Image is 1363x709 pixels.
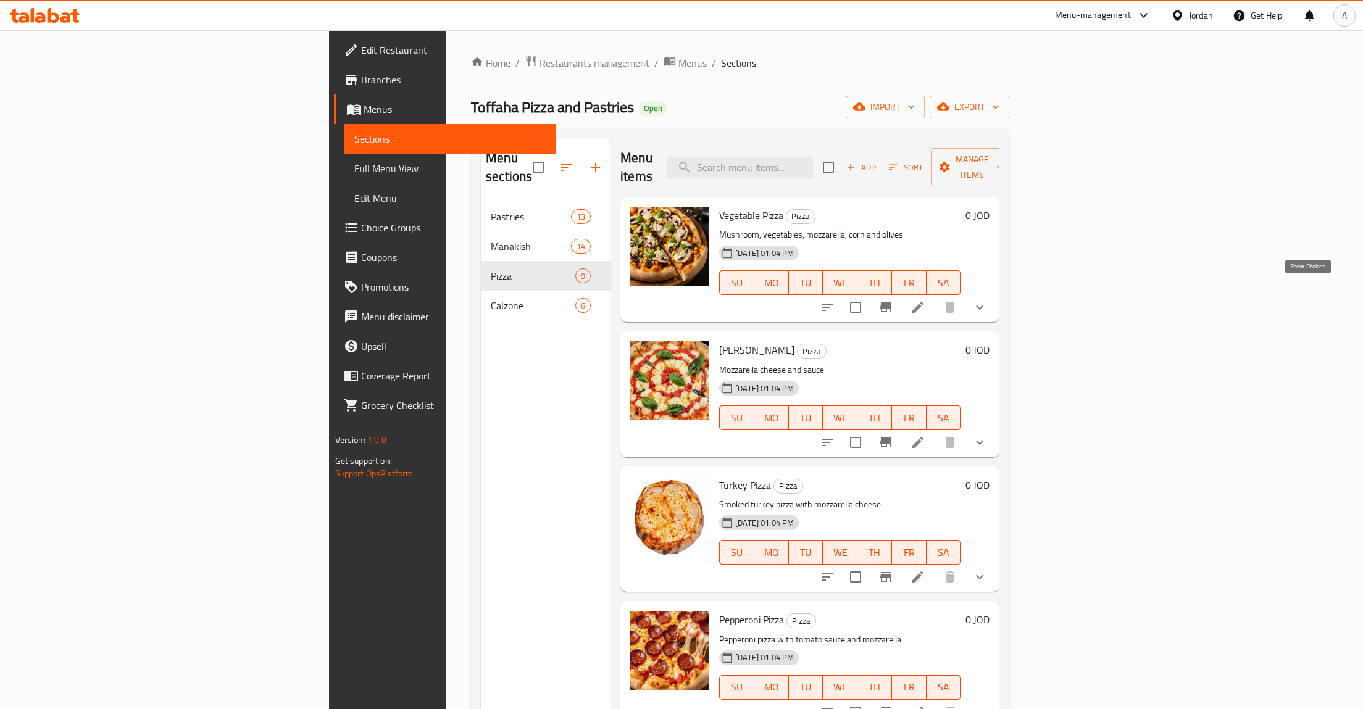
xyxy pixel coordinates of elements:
[823,405,857,430] button: WE
[794,409,819,427] span: TU
[719,540,754,565] button: SU
[481,261,611,291] div: Pizza9
[862,409,887,427] span: TH
[932,409,956,427] span: SA
[911,570,925,584] a: Edit menu item
[719,497,961,512] p: Smoked turkey pizza with mozzarella cheese
[931,148,1014,186] button: Manage items
[759,274,784,292] span: MO
[862,544,887,562] span: TH
[471,55,1009,71] nav: breadcrumb
[940,99,999,115] span: export
[730,517,799,529] span: [DATE] 01:04 PM
[334,302,557,331] a: Menu disclaimer
[828,274,852,292] span: WE
[481,231,611,261] div: Manakish14
[965,341,990,359] h6: 0 JOD
[719,610,784,629] span: Pepperoni Pizza
[786,613,816,628] div: Pizza
[862,274,887,292] span: TH
[491,209,571,224] span: Pastries
[725,544,749,562] span: SU
[719,341,794,359] span: [PERSON_NAME]
[927,270,961,295] button: SA
[551,152,581,182] span: Sort sections
[843,294,869,320] span: Select to update
[892,540,927,565] button: FR
[361,72,547,87] span: Branches
[941,152,1004,183] span: Manage items
[965,476,990,494] h6: 0 JOD
[678,56,707,70] span: Menus
[721,56,756,70] span: Sections
[719,476,771,494] span: Turkey Pizza
[965,562,994,592] button: show more
[354,131,547,146] span: Sections
[725,409,749,427] span: SU
[719,675,754,700] button: SU
[789,675,823,700] button: TU
[828,409,852,427] span: WE
[367,432,386,448] span: 1.0.0
[361,368,547,383] span: Coverage Report
[344,124,557,154] a: Sections
[892,675,927,700] button: FR
[576,270,590,282] span: 9
[654,56,659,70] li: /
[841,158,881,177] span: Add item
[571,239,591,254] div: items
[841,158,881,177] button: Add
[630,611,709,690] img: Pepperoni Pizza
[335,465,414,481] a: Support.OpsPlatform
[935,562,965,592] button: delete
[1189,9,1213,22] div: Jordan
[334,65,557,94] a: Branches
[571,209,591,224] div: items
[730,652,799,663] span: [DATE] 01:04 PM
[334,35,557,65] a: Edit Restaurant
[871,428,901,457] button: Branch-specific-item
[525,55,649,71] a: Restaurants management
[491,239,571,254] span: Manakish
[911,435,925,450] a: Edit menu item
[789,540,823,565] button: TU
[730,247,799,259] span: [DATE] 01:04 PM
[932,678,956,696] span: SA
[856,99,915,115] span: import
[361,398,547,413] span: Grocery Checklist
[361,43,547,57] span: Edit Restaurant
[334,361,557,391] a: Coverage Report
[334,243,557,272] a: Coupons
[965,292,994,322] button: show more
[871,292,901,322] button: Branch-specific-item
[335,432,365,448] span: Version:
[857,675,892,700] button: TH
[725,274,749,292] span: SU
[491,298,575,313] span: Calzone
[843,429,869,455] span: Select to update
[630,207,709,286] img: Vegetable Pizza
[754,405,789,430] button: MO
[935,428,965,457] button: delete
[787,614,815,628] span: Pizza
[719,270,754,295] button: SU
[712,56,716,70] li: /
[794,274,819,292] span: TU
[897,678,922,696] span: FR
[335,453,392,469] span: Get support on:
[965,207,990,224] h6: 0 JOD
[892,270,927,295] button: FR
[932,544,956,562] span: SA
[525,154,551,180] span: Select all sections
[344,183,557,213] a: Edit Menu
[871,562,901,592] button: Branch-specific-item
[719,362,961,378] p: Mozzarella cheese and sauce
[581,152,611,182] button: Add section
[576,300,590,312] span: 6
[823,675,857,700] button: WE
[754,675,789,700] button: MO
[857,405,892,430] button: TH
[935,292,965,322] button: delete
